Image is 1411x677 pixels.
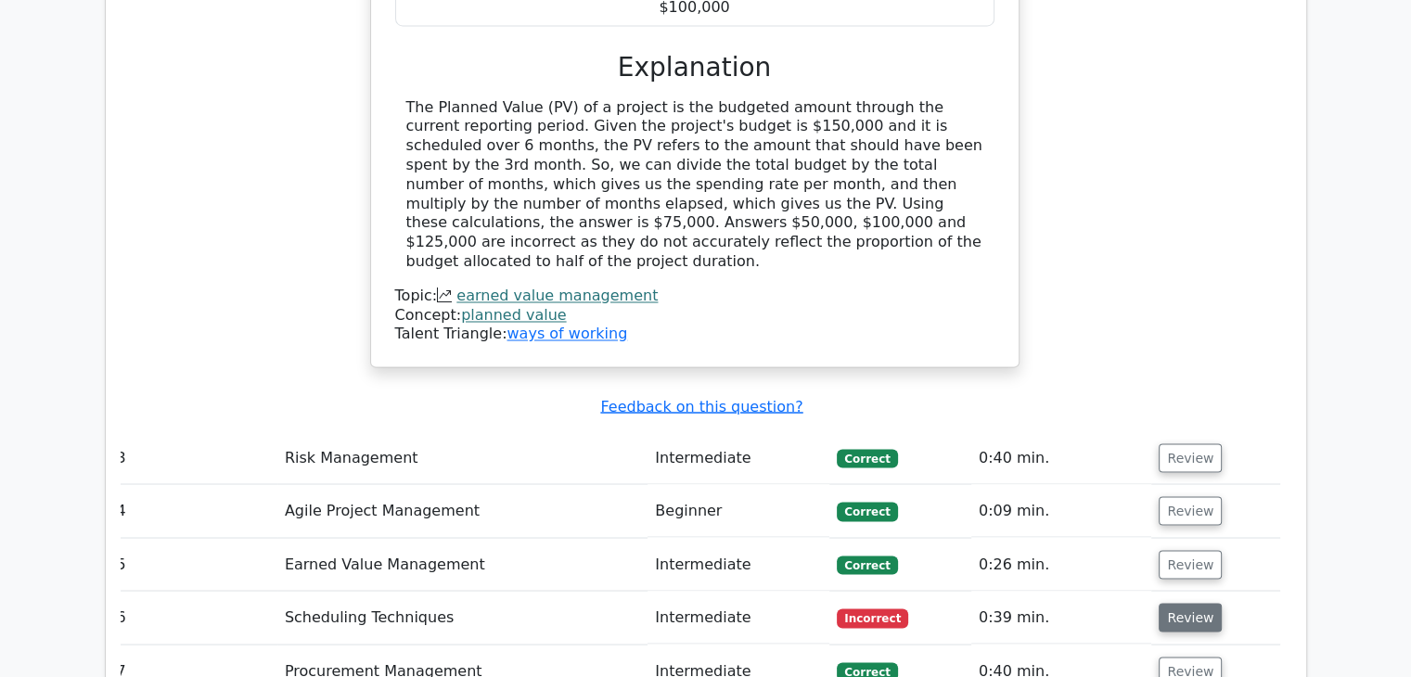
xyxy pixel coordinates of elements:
[971,591,1152,644] td: 0:39 min.
[648,538,829,591] td: Intermediate
[456,287,658,304] a: earned value management
[1159,443,1222,472] button: Review
[1159,496,1222,525] button: Review
[507,325,627,342] a: ways of working
[648,591,829,644] td: Intermediate
[277,431,648,484] td: Risk Management
[277,591,648,644] td: Scheduling Techniques
[395,287,994,306] div: Topic:
[406,52,983,83] h3: Explanation
[837,449,897,467] span: Correct
[461,306,566,324] a: planned value
[1159,550,1222,579] button: Review
[277,484,648,537] td: Agile Project Management
[1159,603,1222,632] button: Review
[109,538,277,591] td: 5
[837,608,908,627] span: Incorrect
[648,484,829,537] td: Beginner
[648,431,829,484] td: Intermediate
[109,484,277,537] td: 4
[971,538,1152,591] td: 0:26 min.
[837,556,897,574] span: Correct
[837,502,897,520] span: Correct
[277,538,648,591] td: Earned Value Management
[406,98,983,272] div: The Planned Value (PV) of a project is the budgeted amount through the current reporting period. ...
[395,306,994,326] div: Concept:
[971,431,1152,484] td: 0:40 min.
[109,431,277,484] td: 3
[395,287,994,344] div: Talent Triangle:
[971,484,1152,537] td: 0:09 min.
[109,591,277,644] td: 6
[600,397,802,415] a: Feedback on this question?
